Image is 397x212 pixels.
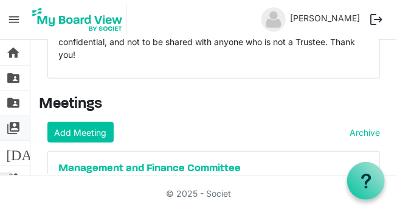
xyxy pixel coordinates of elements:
span: home [6,41,21,65]
img: no-profile-picture.svg [261,7,286,32]
span: folder_shared [6,91,21,115]
span: folder_shared [6,66,21,90]
button: logout [364,7,388,32]
img: My Board View Logo [29,4,126,35]
a: [PERSON_NAME] [286,7,364,29]
a: My Board View Logo [29,4,131,35]
a: © 2025 - Societ [166,188,231,199]
p: Dear Trustees: Please remember that all Board of Trustees materials are confidential, and not to ... [59,23,369,61]
span: switch_account [6,116,21,140]
span: people [6,166,21,190]
span: menu [2,8,26,31]
span: [DATE] [6,141,53,165]
a: Add Meeting [47,122,114,143]
h3: Meetings [39,96,388,113]
a: Management and Finance Committee [59,162,369,175]
a: Archive [345,126,380,139]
